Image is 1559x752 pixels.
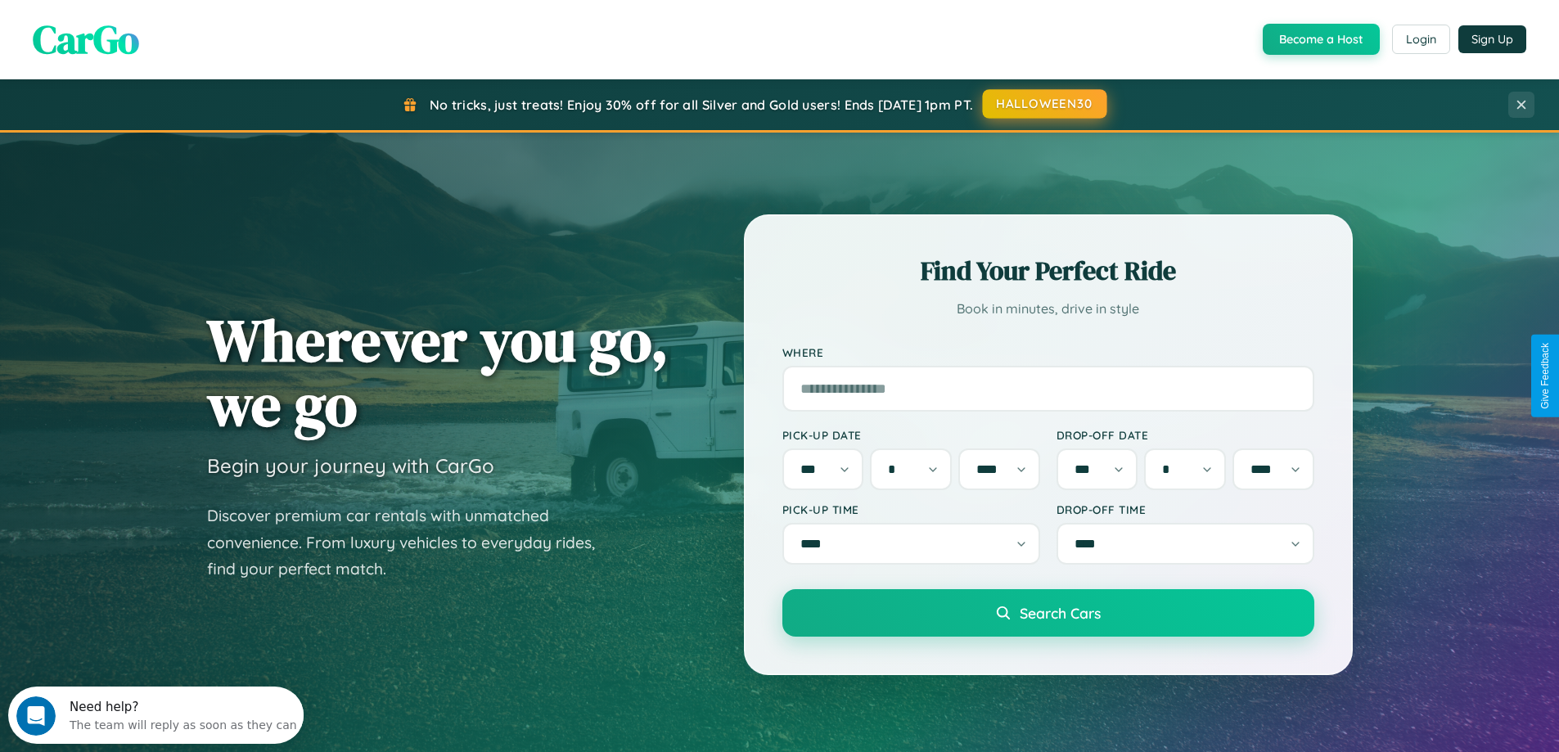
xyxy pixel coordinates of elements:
[782,253,1314,289] h2: Find Your Perfect Ride
[983,89,1107,119] button: HALLOWEEN30
[16,696,56,736] iframe: Intercom live chat
[1458,25,1526,53] button: Sign Up
[207,308,669,437] h1: Wherever you go, we go
[8,687,304,744] iframe: Intercom live chat discovery launcher
[1057,428,1314,442] label: Drop-off Date
[1057,502,1314,516] label: Drop-off Time
[207,453,494,478] h3: Begin your journey with CarGo
[782,589,1314,637] button: Search Cars
[1539,343,1551,409] div: Give Feedback
[1020,604,1101,622] span: Search Cars
[61,14,289,27] div: Need help?
[782,502,1040,516] label: Pick-up Time
[61,27,289,44] div: The team will reply as soon as they can
[782,297,1314,321] p: Book in minutes, drive in style
[1392,25,1450,54] button: Login
[33,12,139,66] span: CarGo
[430,97,973,113] span: No tricks, just treats! Enjoy 30% off for all Silver and Gold users! Ends [DATE] 1pm PT.
[1263,24,1380,55] button: Become a Host
[782,345,1314,359] label: Where
[207,502,616,583] p: Discover premium car rentals with unmatched convenience. From luxury vehicles to everyday rides, ...
[782,428,1040,442] label: Pick-up Date
[7,7,304,52] div: Open Intercom Messenger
